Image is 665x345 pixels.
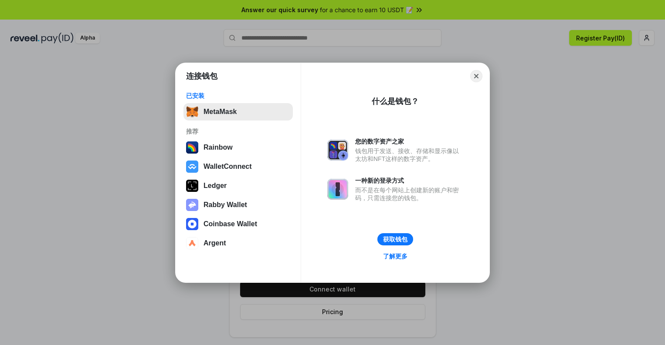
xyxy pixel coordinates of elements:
button: Ledger [183,177,293,194]
img: svg+xml,%3Csvg%20xmlns%3D%22http%3A%2F%2Fwww.w3.org%2F2000%2Fsvg%22%20fill%3D%22none%22%20viewBox... [186,199,198,211]
h1: 连接钱包 [186,71,217,81]
div: 钱包用于发送、接收、存储和显示像以太坊和NFT这样的数字资产。 [355,147,463,163]
div: Coinbase Wallet [204,220,257,228]
img: svg+xml,%3Csvg%20xmlns%3D%22http%3A%2F%2Fwww.w3.org%2F2000%2Fsvg%22%20fill%3D%22none%22%20viewBox... [327,140,348,161]
button: Close [470,70,482,82]
div: 您的数字资产之家 [355,137,463,145]
img: svg+xml,%3Csvg%20width%3D%2228%22%20height%3D%2228%22%20viewBox%3D%220%200%2028%2028%22%20fill%3D... [186,237,198,249]
button: Rainbow [183,139,293,156]
img: svg+xml,%3Csvg%20fill%3D%22none%22%20height%3D%2233%22%20viewBox%3D%220%200%2035%2033%22%20width%... [186,106,198,118]
button: Coinbase Wallet [183,215,293,233]
div: 而不是在每个网站上创建新的账户和密码，只需连接您的钱包。 [355,186,463,202]
div: Ledger [204,182,227,190]
button: 获取钱包 [377,233,413,245]
div: MetaMask [204,108,237,116]
img: svg+xml,%3Csvg%20width%3D%2228%22%20height%3D%2228%22%20viewBox%3D%220%200%2028%2028%22%20fill%3D... [186,161,198,173]
div: 推荐 [186,127,290,135]
button: Rabby Wallet [183,196,293,214]
img: svg+xml,%3Csvg%20width%3D%2228%22%20height%3D%2228%22%20viewBox%3D%220%200%2028%2028%22%20fill%3D... [186,218,198,230]
div: WalletConnect [204,163,252,171]
div: 了解更多 [383,252,407,260]
img: svg+xml,%3Csvg%20width%3D%22120%22%20height%3D%22120%22%20viewBox%3D%220%200%20120%20120%22%20fil... [186,141,198,154]
div: 已安装 [186,92,290,100]
div: 什么是钱包？ [372,96,419,107]
button: Argent [183,234,293,252]
div: Argent [204,239,226,247]
div: 获取钱包 [383,235,407,243]
button: MetaMask [183,103,293,121]
div: 一种新的登录方式 [355,177,463,184]
div: Rainbow [204,144,233,151]
img: svg+xml,%3Csvg%20xmlns%3D%22http%3A%2F%2Fwww.w3.org%2F2000%2Fsvg%22%20fill%3D%22none%22%20viewBox... [327,179,348,200]
button: WalletConnect [183,158,293,175]
div: Rabby Wallet [204,201,247,209]
a: 了解更多 [378,251,413,262]
img: svg+xml,%3Csvg%20xmlns%3D%22http%3A%2F%2Fwww.w3.org%2F2000%2Fsvg%22%20width%3D%2228%22%20height%3... [186,180,198,192]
